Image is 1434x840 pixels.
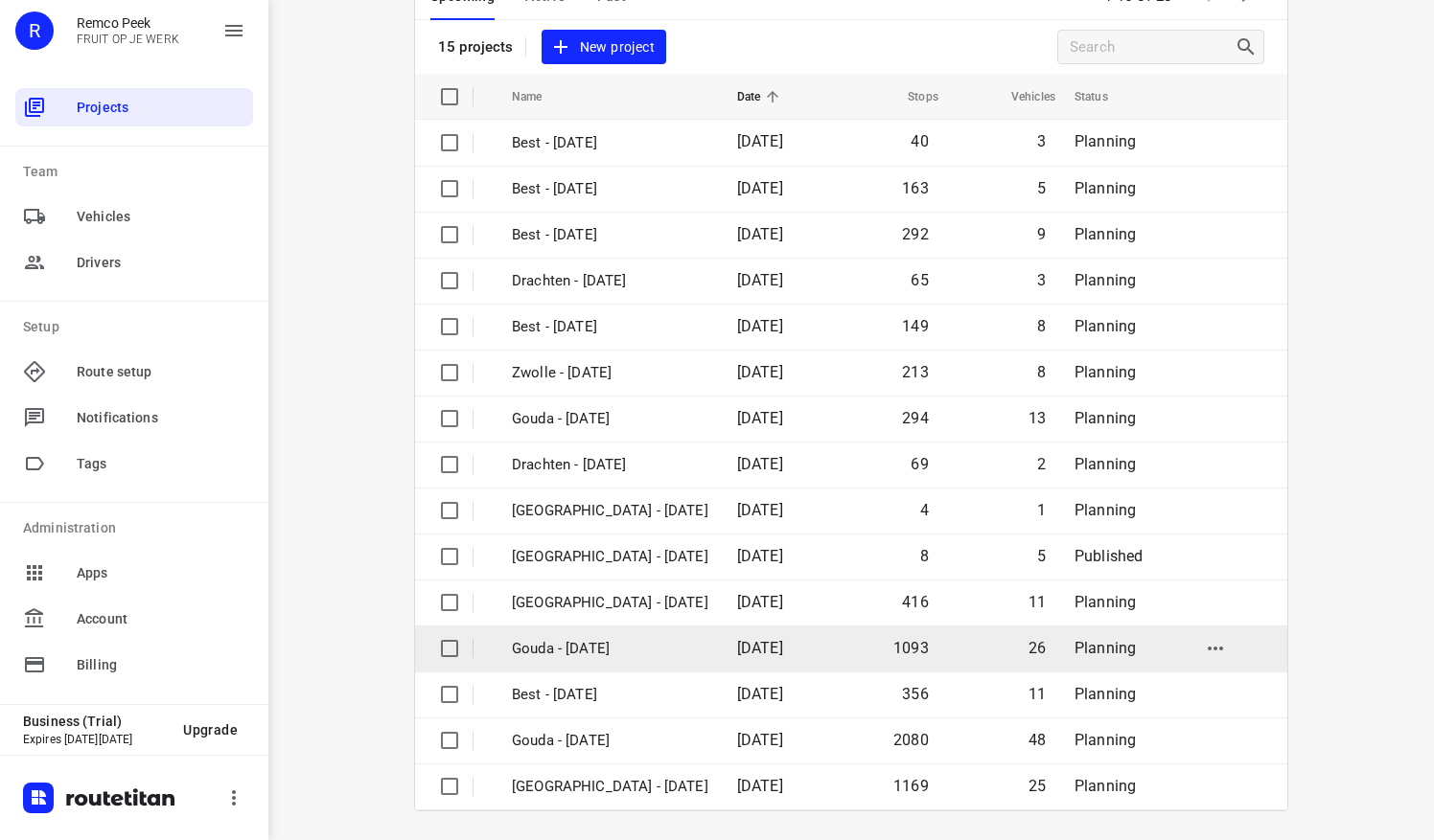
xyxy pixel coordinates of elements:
span: Apps [77,563,245,583]
span: 8 [1037,363,1046,381]
span: 1 [1037,501,1046,519]
p: 15 projects [438,38,514,56]
span: Route setup [77,362,245,382]
span: 1169 [893,777,929,795]
span: 48 [1029,731,1046,749]
span: [DATE] [737,363,783,381]
span: 4 [920,501,929,519]
span: [DATE] [737,547,783,565]
p: Administration [23,518,253,538]
span: Planning [1075,271,1136,289]
span: Planning [1075,639,1136,657]
span: 65 [911,271,928,289]
p: Business (Trial) [23,714,168,729]
span: Planning [1075,363,1136,381]
span: Notifications [77,408,245,428]
span: Tags [77,454,245,474]
span: Planning [1075,409,1136,427]
button: New project [542,30,666,65]
button: Upgrade [168,713,253,747]
span: 1093 [893,639,929,657]
span: 163 [902,179,929,197]
div: Route setup [15,352,253,391]
p: Best - Tuesday [512,224,708,246]
span: 25 [1029,777,1046,795]
span: [DATE] [737,179,783,197]
span: [DATE] [737,593,783,611]
span: 3 [1037,271,1046,289]
span: 416 [902,593,929,611]
p: Best - Thursday [512,178,708,200]
span: Stops [883,85,938,108]
span: Status [1075,85,1133,108]
p: Best - [DATE] [512,316,708,338]
span: Planning [1075,593,1136,611]
span: [DATE] [737,777,783,795]
span: 11 [1029,593,1046,611]
div: Search [1235,35,1263,58]
span: Planning [1075,685,1136,703]
span: Planning [1075,455,1136,473]
input: Search projects [1070,33,1235,62]
span: Planning [1075,225,1136,243]
p: Zwolle - Wednesday [512,776,708,798]
span: New project [553,35,655,59]
span: 2 [1037,455,1046,473]
span: 8 [920,547,929,565]
p: Team [23,162,253,182]
p: Gouda - Wednesday [512,730,708,752]
span: 149 [902,317,929,335]
p: Antwerpen - Thursday [512,500,708,522]
span: Vehicles [77,207,245,227]
span: Planning [1075,777,1136,795]
span: 40 [911,132,928,150]
span: Planning [1075,317,1136,335]
p: Zwolle - [DATE] [512,362,708,384]
span: 2080 [893,731,929,749]
span: 9 [1037,225,1046,243]
p: Best - Thursday [512,684,708,706]
div: Apps [15,554,253,592]
span: 26 [1029,639,1046,657]
span: 13 [1029,409,1046,427]
p: Expires [DATE][DATE] [23,733,168,746]
span: 11 [1029,685,1046,703]
p: Remco Peek [77,15,179,31]
span: Planning [1075,731,1136,749]
span: [DATE] [737,455,783,473]
span: [DATE] [737,731,783,749]
span: 8 [1037,317,1046,335]
span: [DATE] [737,685,783,703]
p: Drachten - [DATE] [512,454,708,476]
span: Drivers [77,253,245,273]
p: Best - Friday [512,132,708,154]
div: Drivers [15,243,253,282]
span: [DATE] [737,225,783,243]
span: [DATE] [737,639,783,657]
div: Billing [15,646,253,684]
div: Account [15,600,253,638]
span: 5 [1037,547,1046,565]
p: Drachten - [DATE] [512,270,708,292]
span: Planning [1075,501,1136,519]
p: Setup [23,317,253,337]
span: Vehicles [986,85,1055,108]
span: Upgrade [183,722,238,738]
span: 294 [902,409,929,427]
span: Planning [1075,132,1136,150]
p: Gouda - [DATE] [512,638,708,660]
span: Date [737,85,786,108]
div: Developers [15,692,253,730]
span: Planning [1075,179,1136,197]
span: Published [1075,547,1144,565]
div: Notifications [15,398,253,437]
p: FRUIT OP JE WERK [77,33,179,46]
p: Gouda - [DATE] [512,408,708,430]
span: Projects [77,98,245,118]
span: [DATE] [737,501,783,519]
span: 292 [902,225,929,243]
div: Projects [15,88,253,126]
div: R [15,11,54,50]
span: 356 [902,685,929,703]
span: 5 [1037,179,1046,197]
